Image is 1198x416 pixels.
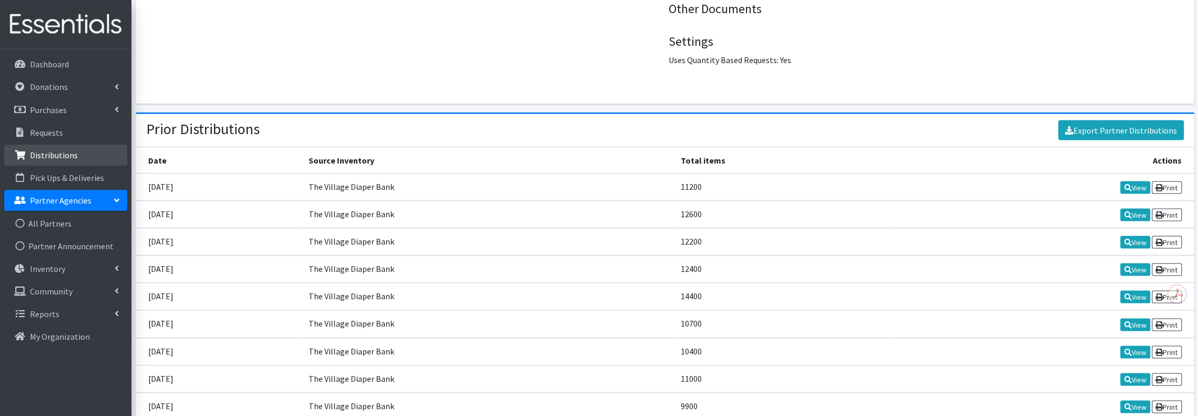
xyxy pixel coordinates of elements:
[669,34,1181,49] h4: Settings
[4,213,127,234] a: All Partners
[674,282,890,310] td: 14400
[1152,181,1182,194] a: Print
[136,255,303,282] td: [DATE]
[1152,236,1182,248] a: Print
[4,7,127,42] img: HumanEssentials
[1120,263,1150,276] a: View
[674,147,890,173] th: Total items
[1058,120,1184,140] a: Export Partner Distributions
[891,147,1194,173] th: Actions
[4,190,127,211] a: Partner Agencies
[1120,181,1150,194] a: View
[30,105,67,115] p: Purchases
[1120,318,1150,331] a: View
[146,120,260,138] h2: Prior Distributions
[674,365,890,392] td: 11000
[1120,236,1150,248] a: View
[136,310,303,337] td: [DATE]
[4,99,127,120] a: Purchases
[302,282,674,310] td: The Village Diaper Bank
[674,310,890,337] td: 10700
[1120,400,1150,413] a: View
[136,228,303,255] td: [DATE]
[136,200,303,228] td: [DATE]
[4,167,127,188] a: Pick Ups & Deliveries
[1120,208,1150,221] a: View
[4,303,127,324] a: Reports
[302,365,674,392] td: The Village Diaper Bank
[4,145,127,166] a: Distributions
[136,282,303,310] td: [DATE]
[30,331,90,342] p: My Organization
[136,365,303,392] td: [DATE]
[30,309,59,319] p: Reports
[136,147,303,173] th: Date
[302,338,674,365] td: The Village Diaper Bank
[1152,290,1182,303] a: Print
[4,236,127,257] a: Partner Announcement
[674,173,890,200] td: 11200
[136,338,303,365] td: [DATE]
[302,310,674,337] td: The Village Diaper Bank
[30,286,73,297] p: Community
[1120,290,1150,303] a: View
[302,200,674,228] td: The Village Diaper Bank
[674,200,890,228] td: 12600
[1120,346,1150,358] a: View
[30,195,91,206] p: Partner Agencies
[4,54,127,75] a: Dashboard
[30,59,69,69] p: Dashboard
[30,263,65,274] p: Inventory
[1120,373,1150,385] a: View
[1152,208,1182,221] a: Print
[1152,263,1182,276] a: Print
[302,173,674,200] td: The Village Diaper Bank
[30,150,78,160] p: Distributions
[1152,346,1182,358] a: Print
[30,127,63,138] p: Requests
[136,173,303,200] td: [DATE]
[674,338,890,365] td: 10400
[1152,373,1182,385] a: Print
[1152,400,1182,413] a: Print
[674,228,890,255] td: 12200
[30,173,104,183] p: Pick Ups & Deliveries
[4,281,127,302] a: Community
[674,255,890,282] td: 12400
[302,147,674,173] th: Source Inventory
[669,2,1181,17] h4: Other Documents
[669,53,1181,66] p: Uses Quantity Based Requests: Yes
[302,228,674,255] td: The Village Diaper Bank
[1152,318,1182,331] a: Print
[4,326,127,347] a: My Organization
[4,76,127,97] a: Donations
[302,255,674,282] td: The Village Diaper Bank
[4,122,127,143] a: Requests
[30,82,68,92] p: Donations
[4,258,127,279] a: Inventory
